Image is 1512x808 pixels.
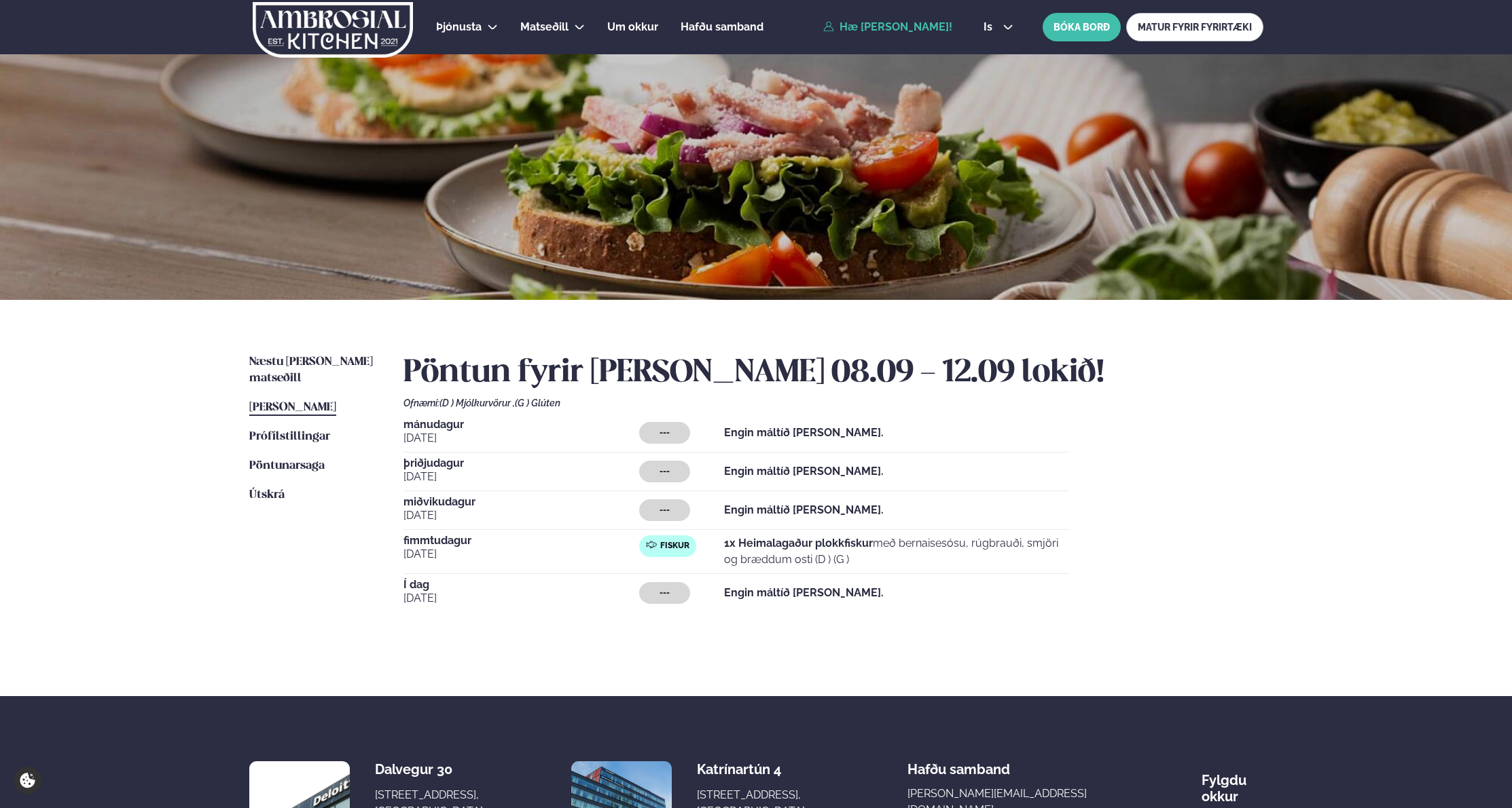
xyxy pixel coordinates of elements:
a: Prófílstillingar [249,429,330,445]
span: þriðjudagur [403,458,640,469]
span: [DATE] [403,430,640,446]
a: MATUR FYRIR FYRIRTÆKI [1126,13,1263,41]
span: Þjónusta [436,20,482,33]
span: --- [660,466,670,477]
span: [DATE] [403,546,640,562]
h2: Pöntun fyrir [PERSON_NAME] 08.09 - 12.09 lokið! [403,354,1263,392]
a: Þjónusta [436,19,482,35]
div: Ofnæmi: [403,398,1263,408]
span: Um okkur [607,20,658,33]
button: BÓKA BORÐ [1043,13,1121,41]
span: Útskrá [249,489,285,501]
a: [PERSON_NAME] [249,400,336,416]
div: Fylgdu okkur [1202,761,1263,805]
div: Katrínartún 4 [697,761,805,777]
span: Fiskur [660,541,689,552]
a: Um okkur [607,19,658,35]
span: Í dag [403,579,640,590]
strong: Engin máltíð [PERSON_NAME]. [724,426,884,439]
span: is [984,22,996,33]
span: --- [660,505,670,516]
div: Dalvegur 30 [375,761,483,777]
span: [DATE] [403,469,640,485]
span: (D ) Mjólkurvörur , [439,398,515,408]
strong: Engin máltíð [PERSON_NAME]. [724,503,884,516]
span: mánudagur [403,419,640,430]
span: --- [660,588,670,598]
p: með bernaisesósu, rúgbrauði, smjöri og bræddum osti (D ) (G ) [724,535,1068,568]
span: Matseðill [520,20,569,33]
strong: Engin máltíð [PERSON_NAME]. [724,465,884,478]
span: miðvikudagur [403,497,640,507]
span: fimmtudagur [403,535,640,546]
a: Hafðu samband [681,19,763,35]
span: Hafðu samband [907,750,1010,777]
img: logo [252,2,414,58]
span: [DATE] [403,590,640,607]
a: Pöntunarsaga [249,458,325,474]
a: Matseðill [520,19,569,35]
span: --- [660,427,670,438]
a: Cookie settings [14,767,41,794]
button: is [973,22,1024,33]
strong: Engin máltíð [PERSON_NAME]. [724,586,884,599]
a: Útskrá [249,487,285,503]
span: Næstu [PERSON_NAME] matseðill [249,356,373,384]
span: [PERSON_NAME] [249,402,336,413]
img: fish.svg [646,539,657,550]
span: (G ) Glúten [515,398,560,408]
a: Næstu [PERSON_NAME] matseðill [249,354,376,387]
strong: 1x Heimalagaður plokkfiskur [724,537,873,550]
span: Pöntunarsaga [249,460,325,472]
span: Hafðu samband [681,20,763,33]
span: Prófílstillingar [249,431,330,442]
a: Hæ [PERSON_NAME]! [823,21,952,33]
span: [DATE] [403,507,640,524]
